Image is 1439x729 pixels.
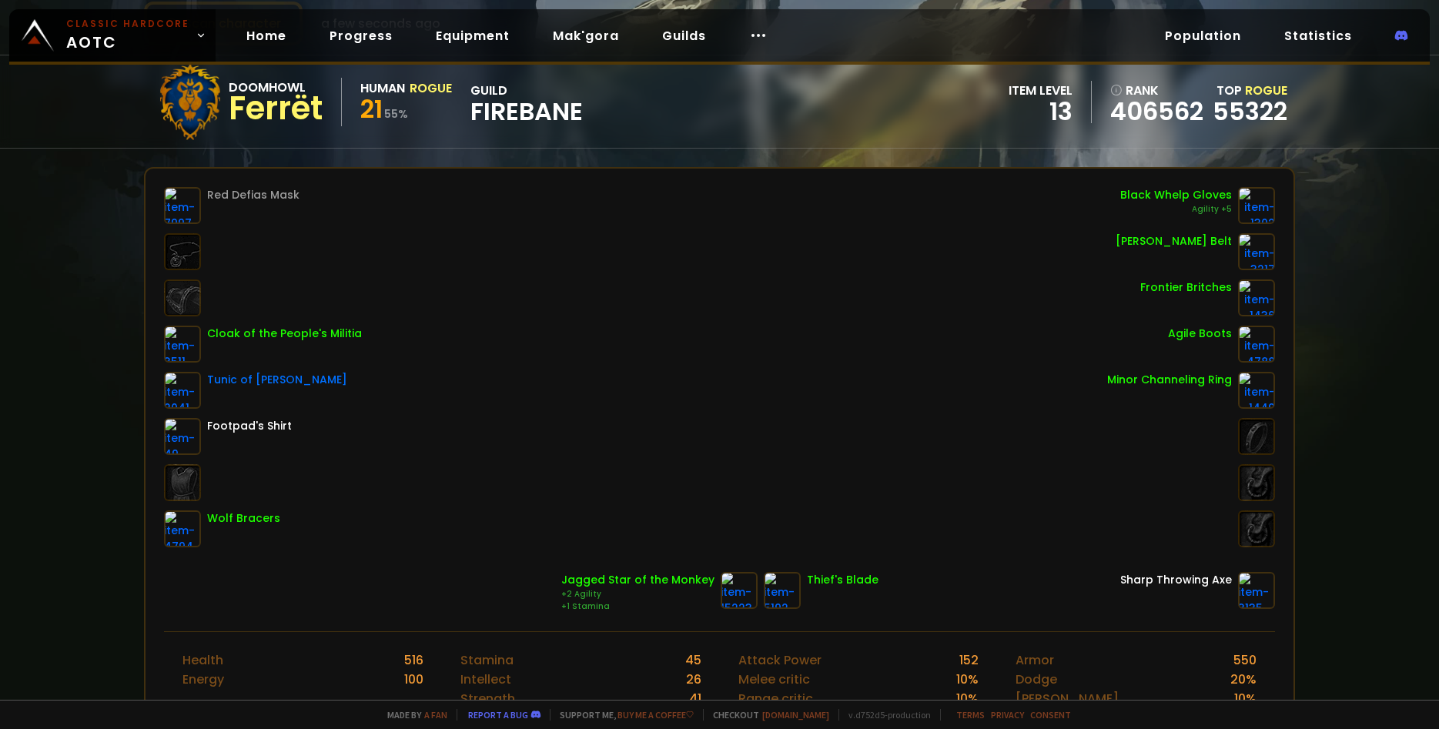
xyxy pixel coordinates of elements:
[1238,233,1275,270] img: item-3217
[1238,187,1275,224] img: item-1302
[686,670,701,689] div: 26
[1009,100,1073,123] div: 13
[1153,20,1253,52] a: Population
[164,187,201,224] img: item-7997
[1234,689,1257,708] div: 10 %
[423,20,522,52] a: Equipment
[470,81,583,123] div: guild
[1272,20,1364,52] a: Statistics
[404,650,423,670] div: 516
[66,17,189,54] span: AOTC
[1238,372,1275,409] img: item-1449
[207,418,292,434] div: Footpad's Shirt
[1116,233,1232,249] div: [PERSON_NAME] Belt
[1110,81,1203,100] div: rank
[1030,709,1071,721] a: Consent
[182,670,224,689] div: Energy
[1238,279,1275,316] img: item-1436
[991,709,1024,721] a: Privacy
[1120,572,1232,588] div: Sharp Throwing Axe
[550,709,694,721] span: Support me,
[182,650,223,670] div: Health
[959,650,979,670] div: 152
[144,2,303,45] button: Scan character
[424,709,447,721] a: a fan
[561,600,714,613] div: +1 Stamina
[721,572,758,609] img: item-15223
[1245,82,1287,99] span: Rogue
[410,79,452,98] div: Rogue
[207,187,300,203] div: Red Defias Mask
[1016,670,1057,689] div: Dodge
[1016,689,1119,708] div: [PERSON_NAME]
[540,20,631,52] a: Mak'gora
[1168,326,1232,342] div: Agile Boots
[1213,94,1287,129] a: 55322
[384,106,408,122] small: 55 %
[207,326,362,342] div: Cloak of the People's Militia
[1009,81,1073,100] div: item level
[689,689,701,708] div: 41
[317,20,405,52] a: Progress
[561,572,714,588] div: Jagged Star of the Monkey
[1120,187,1232,203] div: Black Whelp Gloves
[1110,100,1203,123] a: 406562
[164,510,201,547] img: item-4794
[956,709,985,721] a: Terms
[956,670,979,689] div: 10 %
[738,670,810,689] div: Melee critic
[1230,670,1257,689] div: 20 %
[1213,81,1287,100] div: Top
[1107,372,1232,388] div: Minor Channeling Ring
[229,78,323,97] div: Doomhowl
[956,689,979,708] div: 10 %
[561,588,714,600] div: +2 Agility
[360,79,405,98] div: Human
[207,510,280,527] div: Wolf Bracers
[738,650,822,670] div: Attack Power
[66,17,189,31] small: Classic Hardcore
[838,709,931,721] span: v. d752d5 - production
[703,709,829,721] span: Checkout
[9,9,216,62] a: Classic HardcoreAOTC
[1120,203,1232,216] div: Agility +5
[460,670,511,689] div: Intellect
[460,650,514,670] div: Stamina
[685,650,701,670] div: 45
[1238,326,1275,363] img: item-4788
[617,709,694,721] a: Buy me a coffee
[738,689,813,708] div: Range critic
[460,689,515,708] div: Strength
[764,572,801,609] img: item-5192
[762,709,829,721] a: [DOMAIN_NAME]
[468,709,528,721] a: Report a bug
[1016,650,1054,670] div: Armor
[1140,279,1232,296] div: Frontier Britches
[164,326,201,363] img: item-3511
[229,97,323,120] div: Ferrët
[207,372,347,388] div: Tunic of [PERSON_NAME]
[807,572,878,588] div: Thief's Blade
[164,372,201,409] img: item-2041
[234,20,299,52] a: Home
[470,100,583,123] span: FireBane
[164,418,201,455] img: item-49
[1233,650,1257,670] div: 550
[360,92,383,126] span: 21
[1238,572,1275,609] img: item-3135
[650,20,718,52] a: Guilds
[404,670,423,689] div: 100
[378,709,447,721] span: Made by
